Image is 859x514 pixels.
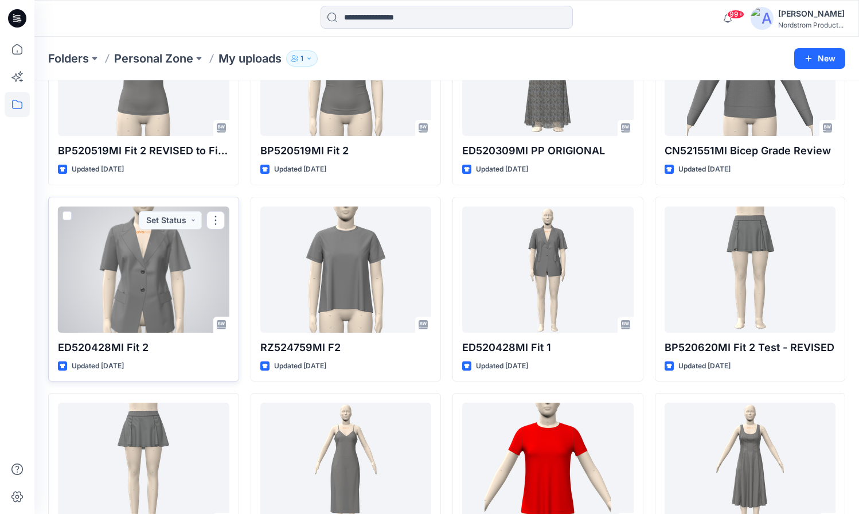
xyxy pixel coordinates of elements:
[778,7,845,21] div: [PERSON_NAME]
[476,360,528,372] p: Updated [DATE]
[58,207,229,333] a: ED520428MI Fit 2
[300,52,303,65] p: 1
[462,143,634,159] p: ED520309MI PP ORIGIONAL
[678,360,731,372] p: Updated [DATE]
[58,340,229,356] p: ED520428MI Fit 2
[286,50,318,67] button: 1
[218,50,282,67] p: My uploads
[72,163,124,176] p: Updated [DATE]
[260,207,432,333] a: RZ524759MI F2
[274,360,326,372] p: Updated [DATE]
[778,21,845,29] div: Nordstrom Product...
[58,143,229,159] p: BP520519MI Fit 2 REVISED to Fit4 PP
[114,50,193,67] a: Personal Zone
[260,143,432,159] p: BP520519MI Fit 2
[476,163,528,176] p: Updated [DATE]
[794,48,845,69] button: New
[727,10,744,19] span: 99+
[260,340,432,356] p: RZ524759MI F2
[462,340,634,356] p: ED520428MI Fit 1
[751,7,774,30] img: avatar
[48,50,89,67] a: Folders
[72,360,124,372] p: Updated [DATE]
[665,143,836,159] p: CN521551MI Bicep Grade Review
[462,207,634,333] a: ED520428MI Fit 1
[665,207,836,333] a: BP520620MI Fit 2 Test - REVISED
[678,163,731,176] p: Updated [DATE]
[665,340,836,356] p: BP520620MI Fit 2 Test - REVISED
[274,163,326,176] p: Updated [DATE]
